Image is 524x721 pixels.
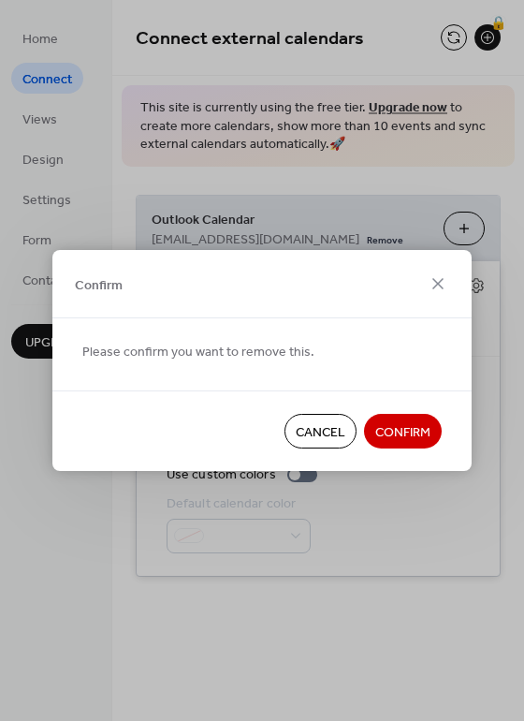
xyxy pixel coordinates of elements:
button: Cancel [284,414,357,449]
span: Confirm [75,275,123,295]
span: Please confirm you want to remove this. [82,343,314,362]
span: Confirm [375,423,430,443]
span: Cancel [296,423,345,443]
button: Confirm [364,414,442,449]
